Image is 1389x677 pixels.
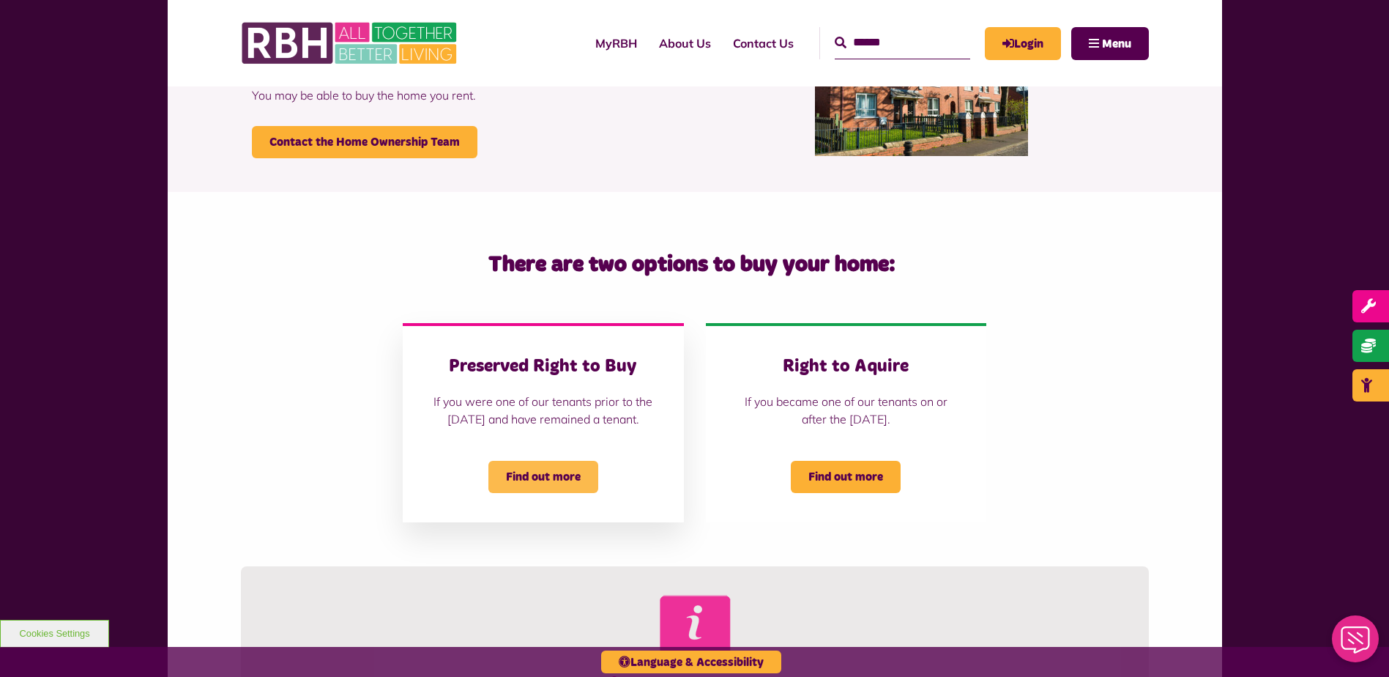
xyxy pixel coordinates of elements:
[791,461,901,493] span: Find out more
[706,323,986,522] a: Right to Aquire If you became one of our tenants on or after the [DATE]. Find out more
[252,64,684,126] p: You may be able to buy the home you rent.
[488,254,895,275] strong: There are two options to buy your home:
[735,393,957,428] p: If you became one of our tenants on or after the [DATE].
[1323,611,1389,677] iframe: Netcall Web Assistant for live chat
[648,23,722,63] a: About Us
[735,355,957,378] h3: Right to Aquire
[722,23,805,63] a: Contact Us
[652,588,737,670] img: Info Icon
[241,15,461,72] img: RBH
[403,323,683,522] a: Preserved Right to Buy If you were one of our tenants prior to the [DATE] and have remained a ten...
[252,126,477,158] a: Contact the Home Ownership Team
[1071,27,1149,60] button: Navigation
[985,27,1061,60] a: MyRBH
[432,393,654,428] p: If you were one of our tenants prior to the [DATE] and have remained a tenant.
[835,27,970,59] input: Search
[584,23,648,63] a: MyRBH
[432,355,654,378] h3: Preserved Right to Buy
[1102,38,1131,50] span: Menu
[601,651,781,673] button: Language & Accessibility
[488,461,598,493] span: Find out more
